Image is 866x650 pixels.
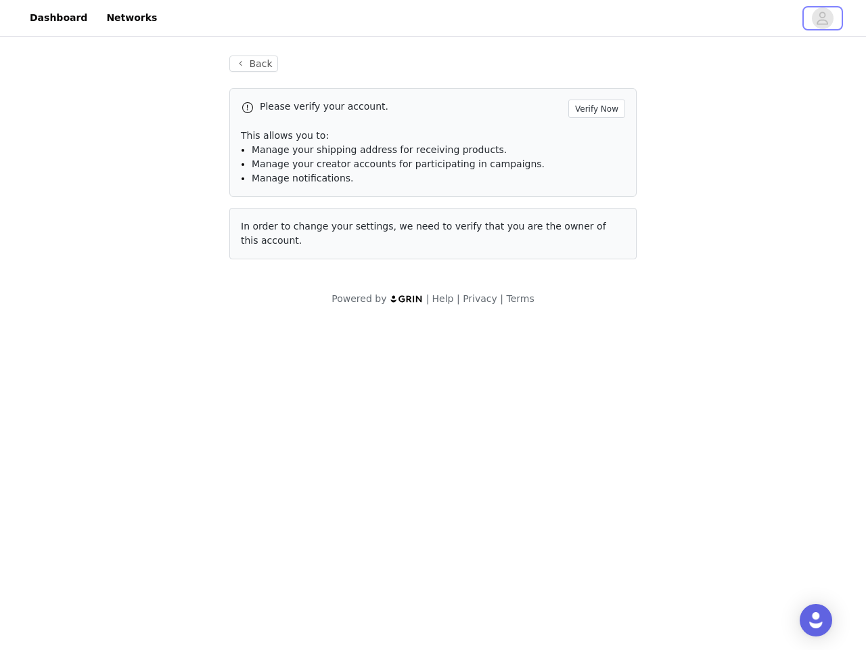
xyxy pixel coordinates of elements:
[241,221,606,246] span: In order to change your settings, we need to verify that you are the owner of this account.
[98,3,165,33] a: Networks
[506,293,534,304] a: Terms
[463,293,497,304] a: Privacy
[426,293,430,304] span: |
[241,129,625,143] p: This allows you to:
[800,604,832,636] div: Open Intercom Messenger
[229,56,278,72] button: Back
[816,7,829,29] div: avatar
[457,293,460,304] span: |
[252,144,507,155] span: Manage your shipping address for receiving products.
[260,100,563,114] p: Please verify your account.
[568,100,625,118] button: Verify Now
[252,173,354,183] span: Manage notifications.
[500,293,503,304] span: |
[252,158,545,169] span: Manage your creator accounts for participating in campaigns.
[390,295,424,303] img: logo
[432,293,454,304] a: Help
[22,3,95,33] a: Dashboard
[332,293,386,304] span: Powered by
